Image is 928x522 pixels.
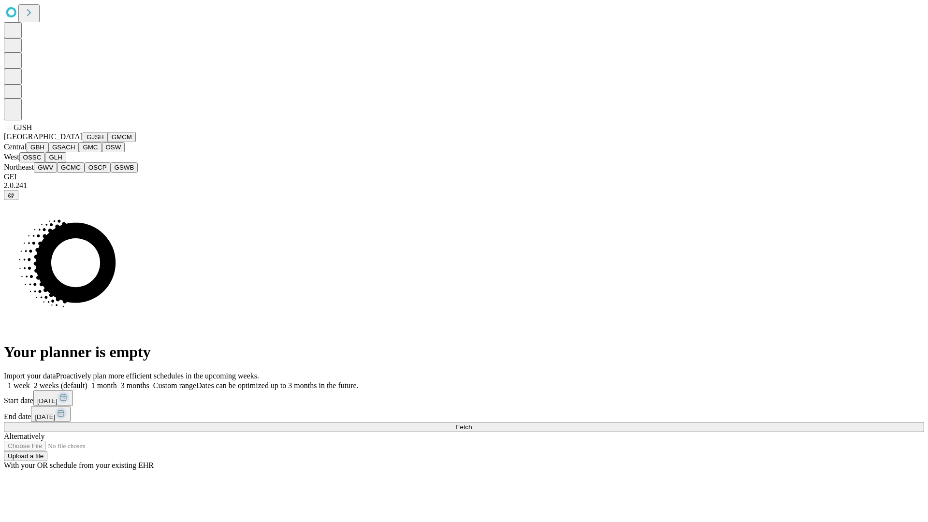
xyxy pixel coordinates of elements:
[153,381,196,390] span: Custom range
[102,142,125,152] button: OSW
[4,372,56,380] span: Import your data
[4,181,924,190] div: 2.0.241
[85,162,111,173] button: OSCP
[196,381,358,390] span: Dates can be optimized up to 3 months in the future.
[79,142,101,152] button: GMC
[456,423,472,431] span: Fetch
[14,123,32,131] span: GJSH
[4,422,924,432] button: Fetch
[4,132,83,141] span: [GEOGRAPHIC_DATA]
[4,163,34,171] span: Northeast
[8,191,14,199] span: @
[34,162,57,173] button: GWV
[27,142,48,152] button: GBH
[4,451,47,461] button: Upload a file
[34,381,87,390] span: 2 weeks (default)
[4,432,44,440] span: Alternatively
[31,406,71,422] button: [DATE]
[4,143,27,151] span: Central
[121,381,149,390] span: 3 months
[45,152,66,162] button: GLH
[4,173,924,181] div: GEI
[91,381,117,390] span: 1 month
[4,390,924,406] div: Start date
[108,132,136,142] button: GMCM
[83,132,108,142] button: GJSH
[57,162,85,173] button: GCMC
[19,152,45,162] button: OSSC
[56,372,259,380] span: Proactively plan more efficient schedules in the upcoming weeks.
[8,381,30,390] span: 1 week
[4,153,19,161] span: West
[4,190,18,200] button: @
[4,343,924,361] h1: Your planner is empty
[33,390,73,406] button: [DATE]
[111,162,138,173] button: GSWB
[37,397,58,405] span: [DATE]
[4,461,154,469] span: With your OR schedule from your existing EHR
[4,406,924,422] div: End date
[35,413,55,420] span: [DATE]
[48,142,79,152] button: GSACH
